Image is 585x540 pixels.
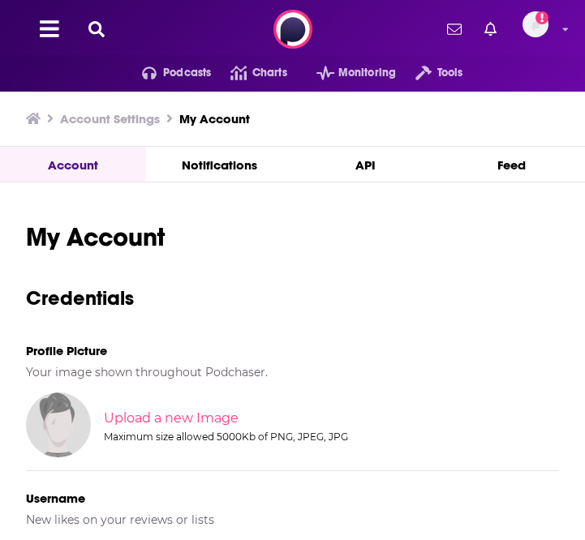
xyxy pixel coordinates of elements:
[146,147,292,182] a: Notifications
[523,11,548,37] span: Logged in as ischmitt
[441,15,468,43] a: Show notifications dropdown
[437,62,463,84] span: Tools
[26,491,559,506] h5: Username
[439,147,585,182] a: Feed
[338,62,396,84] span: Monitoring
[60,111,160,126] a: Account Settings
[26,343,559,358] h5: Profile Picture
[26,285,559,311] h3: Credentials
[523,11,558,47] a: Logged in as ischmitt
[163,62,211,84] span: Podcasts
[26,392,91,457] img: Your profile image
[273,10,312,49] img: Podchaser - Follow, Share and Rate Podcasts
[211,60,286,86] a: Charts
[26,512,559,527] h5: New likes on your reviews or lists
[123,60,212,86] button: open menu
[478,15,503,43] a: Show notifications dropdown
[252,62,287,84] span: Charts
[104,431,556,443] div: Maximum size allowed 5000Kb of PNG, JPEG, JPG
[523,11,548,37] img: User Profile
[396,60,462,86] button: open menu
[26,221,559,253] h1: My Account
[26,365,559,379] h5: Your image shown throughout Podchaser.
[293,147,439,182] a: API
[179,111,250,126] a: My Account
[297,60,396,86] button: open menu
[536,11,548,24] svg: Add a profile image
